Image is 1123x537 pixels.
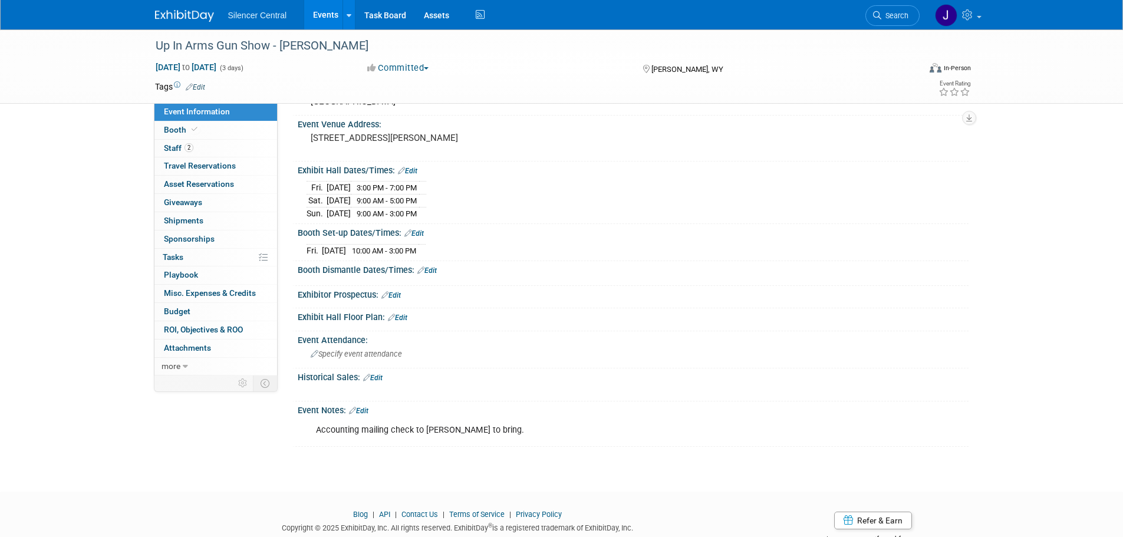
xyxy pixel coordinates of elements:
[392,510,400,519] span: |
[930,63,941,73] img: Format-Inperson.png
[154,103,277,121] a: Event Information
[850,61,971,79] div: Event Format
[154,140,277,157] a: Staff2
[155,10,214,22] img: ExhibitDay
[164,197,202,207] span: Giveaways
[154,194,277,212] a: Giveaways
[404,229,424,238] a: Edit
[164,216,203,225] span: Shipments
[353,510,368,519] a: Blog
[253,375,277,391] td: Toggle Event Tabs
[154,358,277,375] a: more
[401,510,438,519] a: Contact Us
[327,195,351,207] td: [DATE]
[164,161,236,170] span: Travel Reservations
[307,207,327,219] td: Sun.
[164,179,234,189] span: Asset Reservations
[298,401,969,417] div: Event Notes:
[152,35,902,57] div: Up In Arms Gun Show - [PERSON_NAME]
[298,331,969,346] div: Event Attendance:
[154,121,277,139] a: Booth
[298,116,969,130] div: Event Venue Address:
[488,522,492,529] sup: ®
[352,246,416,255] span: 10:00 AM - 3:00 PM
[154,230,277,248] a: Sponsorships
[381,291,401,299] a: Edit
[154,157,277,175] a: Travel Reservations
[298,368,969,384] div: Historical Sales:
[155,520,761,533] div: Copyright © 2025 ExhibitDay, Inc. All rights reserved. ExhibitDay is a registered trademark of Ex...
[154,249,277,266] a: Tasks
[298,308,969,324] div: Exhibit Hall Floor Plan:
[154,285,277,302] a: Misc. Expenses & Credits
[651,65,723,74] span: [PERSON_NAME], WY
[154,303,277,321] a: Budget
[163,252,183,262] span: Tasks
[185,143,193,152] span: 2
[311,350,402,358] span: Specify event attendance
[935,4,957,27] img: Jessica Crawford
[233,375,253,391] td: Personalize Event Tab Strip
[154,266,277,284] a: Playbook
[164,307,190,316] span: Budget
[164,107,230,116] span: Event Information
[349,407,368,415] a: Edit
[943,64,971,73] div: In-Person
[298,261,969,276] div: Booth Dismantle Dates/Times:
[357,209,417,218] span: 9:00 AM - 3:00 PM
[164,143,193,153] span: Staff
[298,286,969,301] div: Exhibitor Prospectus:
[308,419,839,442] div: Accounting mailing check to [PERSON_NAME] to bring.
[388,314,407,322] a: Edit
[162,361,180,371] span: more
[192,126,197,133] i: Booth reservation complete
[180,62,192,72] span: to
[379,510,390,519] a: API
[311,133,564,143] pre: [STREET_ADDRESS][PERSON_NAME]
[327,207,351,219] td: [DATE]
[938,81,970,87] div: Event Rating
[834,512,912,529] a: Refer & Earn
[307,182,327,195] td: Fri.
[154,176,277,193] a: Asset Reservations
[164,343,211,352] span: Attachments
[417,266,437,275] a: Edit
[154,212,277,230] a: Shipments
[516,510,562,519] a: Privacy Policy
[298,162,969,177] div: Exhibit Hall Dates/Times:
[327,182,351,195] td: [DATE]
[155,62,217,73] span: [DATE] [DATE]
[881,11,908,20] span: Search
[363,62,433,74] button: Committed
[154,321,277,339] a: ROI, Objectives & ROO
[164,234,215,243] span: Sponsorships
[440,510,447,519] span: |
[164,325,243,334] span: ROI, Objectives & ROO
[363,374,383,382] a: Edit
[298,224,969,239] div: Booth Set-up Dates/Times:
[154,340,277,357] a: Attachments
[357,183,417,192] span: 3:00 PM - 7:00 PM
[228,11,287,20] span: Silencer Central
[186,83,205,91] a: Edit
[164,125,200,134] span: Booth
[307,244,322,256] td: Fri.
[164,270,198,279] span: Playbook
[322,244,346,256] td: [DATE]
[357,196,417,205] span: 9:00 AM - 5:00 PM
[164,288,256,298] span: Misc. Expenses & Credits
[865,5,920,26] a: Search
[370,510,377,519] span: |
[219,64,243,72] span: (3 days)
[449,510,505,519] a: Terms of Service
[155,81,205,93] td: Tags
[506,510,514,519] span: |
[307,195,327,207] td: Sat.
[398,167,417,175] a: Edit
